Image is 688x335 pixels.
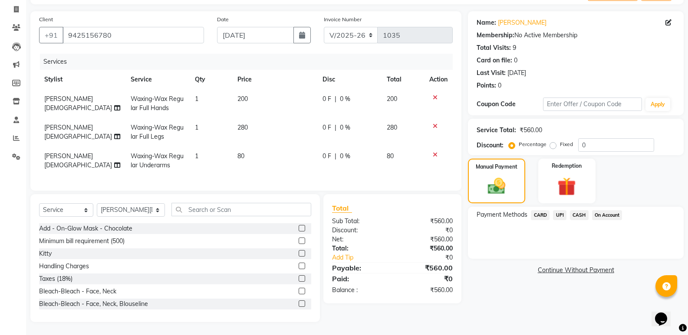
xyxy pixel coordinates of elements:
div: 0 [514,56,517,65]
button: Apply [645,98,670,111]
span: Waxing-Wax Regular Full Hands [131,95,184,112]
div: [DATE] [507,68,526,78]
span: Total [332,204,352,213]
div: Discount: [326,226,392,235]
span: 0 % [340,94,350,104]
input: Search by Name/Mobile/Email/Code [63,27,204,43]
div: 9 [513,43,516,52]
span: 0 F [323,94,331,104]
span: 1 [195,124,198,131]
div: Points: [477,81,496,90]
div: Net: [326,235,392,244]
div: Coupon Code [477,100,543,109]
th: Price [232,70,317,89]
div: ₹560.00 [392,263,459,273]
span: 0 % [340,152,350,161]
div: Paid: [326,273,392,284]
span: 200 [237,95,248,103]
span: | [335,94,336,104]
div: ₹560.00 [392,235,459,244]
a: Add Tip [326,253,404,262]
label: Date [217,16,229,23]
div: ₹560.00 [392,286,459,295]
div: Minimum bill requirement (500) [39,237,125,246]
input: Search or Scan [171,203,311,216]
div: Handling Charges [39,262,89,271]
div: ₹0 [392,226,459,235]
div: 0 [498,81,501,90]
button: +91 [39,27,63,43]
span: 0 F [323,152,331,161]
span: [PERSON_NAME][DEMOGRAPHIC_DATA] [44,124,112,140]
a: [PERSON_NAME] [498,18,546,27]
div: Bleach-Bleach - Face, Neck, Blouseline [39,299,148,309]
span: Payment Methods [477,210,527,219]
span: UPI [553,210,566,220]
div: Card on file: [477,56,512,65]
div: ₹560.00 [392,244,459,253]
div: Discount: [477,141,504,150]
div: Name: [477,18,496,27]
div: Total: [326,244,392,253]
span: [PERSON_NAME][DEMOGRAPHIC_DATA] [44,95,112,112]
span: CARD [531,210,550,220]
span: 80 [387,152,394,160]
span: CASH [570,210,589,220]
input: Enter Offer / Coupon Code [543,98,642,111]
span: [PERSON_NAME][DEMOGRAPHIC_DATA] [44,152,112,169]
span: 80 [237,152,244,160]
label: Manual Payment [476,163,517,171]
span: 280 [387,124,397,131]
th: Stylist [39,70,125,89]
span: 200 [387,95,397,103]
div: Payable: [326,263,392,273]
label: Client [39,16,53,23]
span: Waxing-Wax Regular Underarms [131,152,184,169]
span: Waxing-Wax Regular Full Legs [131,124,184,140]
span: | [335,152,336,161]
span: 1 [195,152,198,160]
img: _cash.svg [482,176,511,196]
div: Last Visit: [477,68,506,78]
div: ₹0 [392,273,459,284]
label: Fixed [560,140,573,148]
div: Total Visits: [477,43,511,52]
label: Invoice Number [324,16,362,23]
div: Service Total: [477,126,516,135]
span: 0 % [340,123,350,132]
div: Kitty [39,249,52,258]
label: Percentage [519,140,546,148]
span: On Account [592,210,622,220]
div: Balance : [326,286,392,295]
label: Redemption [552,162,582,170]
div: Membership: [477,31,514,40]
div: ₹560.00 [520,126,542,135]
span: | [335,123,336,132]
div: Add - On-Glow Mask - Chocolate [39,224,132,233]
th: Action [424,70,453,89]
th: Disc [317,70,381,89]
span: 1 [195,95,198,103]
div: ₹0 [404,253,459,262]
th: Qty [190,70,232,89]
img: _gift.svg [552,175,582,198]
div: Bleach-Bleach - Face, Neck [39,287,116,296]
th: Total [382,70,425,89]
div: ₹560.00 [392,217,459,226]
th: Service [125,70,190,89]
div: No Active Membership [477,31,675,40]
div: Services [40,54,459,70]
iframe: chat widget [652,300,679,326]
span: 0 F [323,123,331,132]
span: 280 [237,124,248,131]
a: Continue Without Payment [470,266,682,275]
div: Sub Total: [326,217,392,226]
div: Taxes (18%) [39,274,72,283]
